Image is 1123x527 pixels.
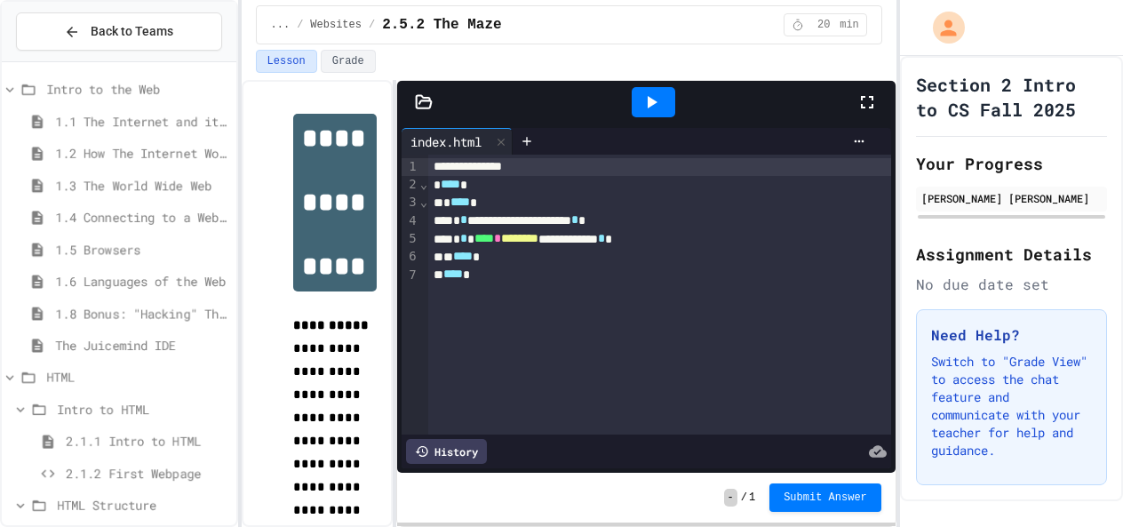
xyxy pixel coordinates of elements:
[402,212,419,230] div: 4
[921,190,1102,206] div: [PERSON_NAME] [PERSON_NAME]
[402,132,490,151] div: index.html
[741,491,747,505] span: /
[55,272,229,291] span: 1.6 Languages of the Web
[402,158,419,176] div: 1
[976,379,1105,454] iframe: chat widget
[271,18,291,32] span: ...
[382,14,501,36] span: 2.5.2 The Maze
[402,248,419,266] div: 6
[931,353,1092,459] p: Switch to "Grade View" to access the chat feature and communicate with your teacher for help and ...
[916,72,1107,122] h1: Section 2 Intro to CS Fall 2025
[840,18,859,32] span: min
[931,324,1092,346] h3: Need Help?
[256,50,317,73] button: Lesson
[55,144,229,163] span: 1.2 How The Internet Works
[419,195,428,209] span: Fold line
[402,176,419,194] div: 2
[916,274,1107,295] div: No due date set
[55,112,229,131] span: 1.1 The Internet and its Impact on Society
[66,464,229,483] span: 2.1.2 First Webpage
[55,240,229,259] span: 1.5 Browsers
[55,176,229,195] span: 1.3 The World Wide Web
[57,496,229,515] span: HTML Structure
[55,304,229,323] span: 1.8 Bonus: "Hacking" The Web
[749,491,755,505] span: 1
[57,400,229,419] span: Intro to HTML
[769,483,881,512] button: Submit Answer
[46,80,229,99] span: Intro to the Web
[914,7,969,48] div: My Account
[16,12,222,51] button: Back to Teams
[402,194,419,212] div: 3
[402,128,513,155] div: index.html
[91,22,173,41] span: Back to Teams
[1048,456,1105,509] iframe: chat widget
[916,242,1107,267] h2: Assignment Details
[809,18,838,32] span: 20
[419,177,428,191] span: Fold line
[297,18,303,32] span: /
[369,18,375,32] span: /
[66,432,229,451] span: 2.1.1 Intro to HTML
[916,151,1107,176] h2: Your Progress
[55,336,229,355] span: The Juicemind IDE
[402,267,419,284] div: 7
[310,18,362,32] span: Websites
[784,491,867,505] span: Submit Answer
[46,368,229,387] span: HTML
[55,208,229,227] span: 1.4 Connecting to a Website
[321,50,376,73] button: Grade
[402,230,419,248] div: 5
[724,489,737,507] span: -
[406,439,487,464] div: History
